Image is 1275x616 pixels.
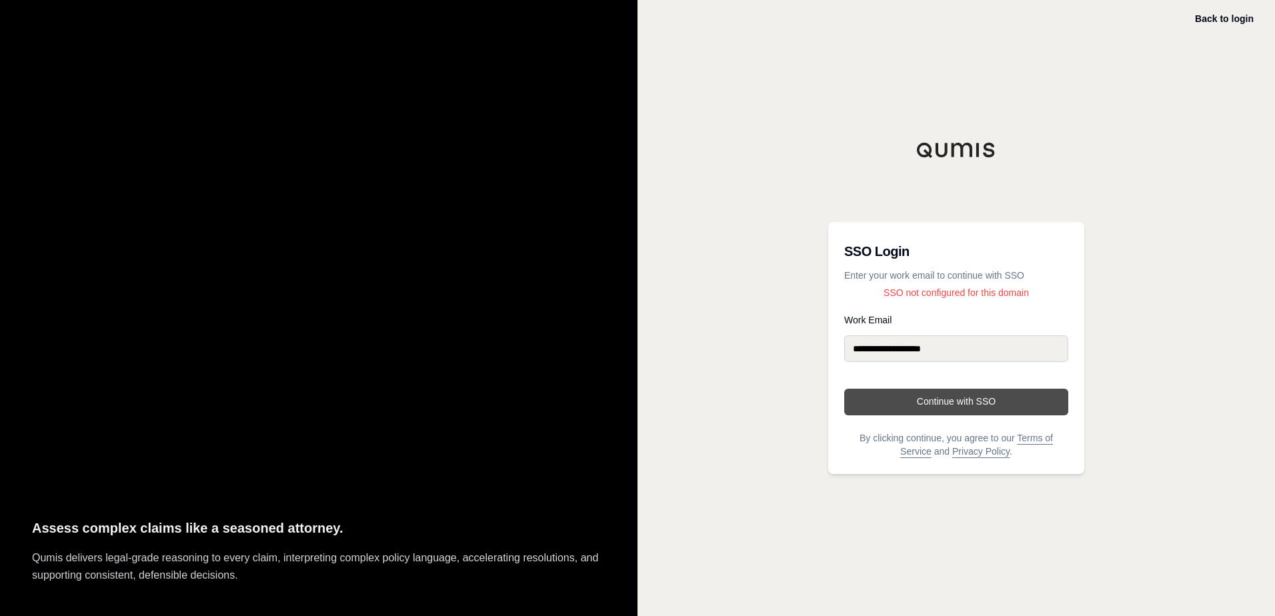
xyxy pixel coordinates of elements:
p: Assess complex claims like a seasoned attorney. [32,517,605,539]
p: Enter your work email to continue with SSO [844,269,1068,282]
a: Privacy Policy [952,446,1010,457]
label: Work Email [844,315,1068,325]
p: Qumis delivers legal-grade reasoning to every claim, interpreting complex policy language, accele... [32,549,605,584]
p: SSO not configured for this domain [844,286,1068,299]
img: Qumis [916,142,996,158]
button: Continue with SSO [844,389,1068,415]
p: By clicking continue, you agree to our and . [844,431,1068,458]
h3: SSO Login [844,238,1068,265]
a: Back to login [1195,13,1254,24]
